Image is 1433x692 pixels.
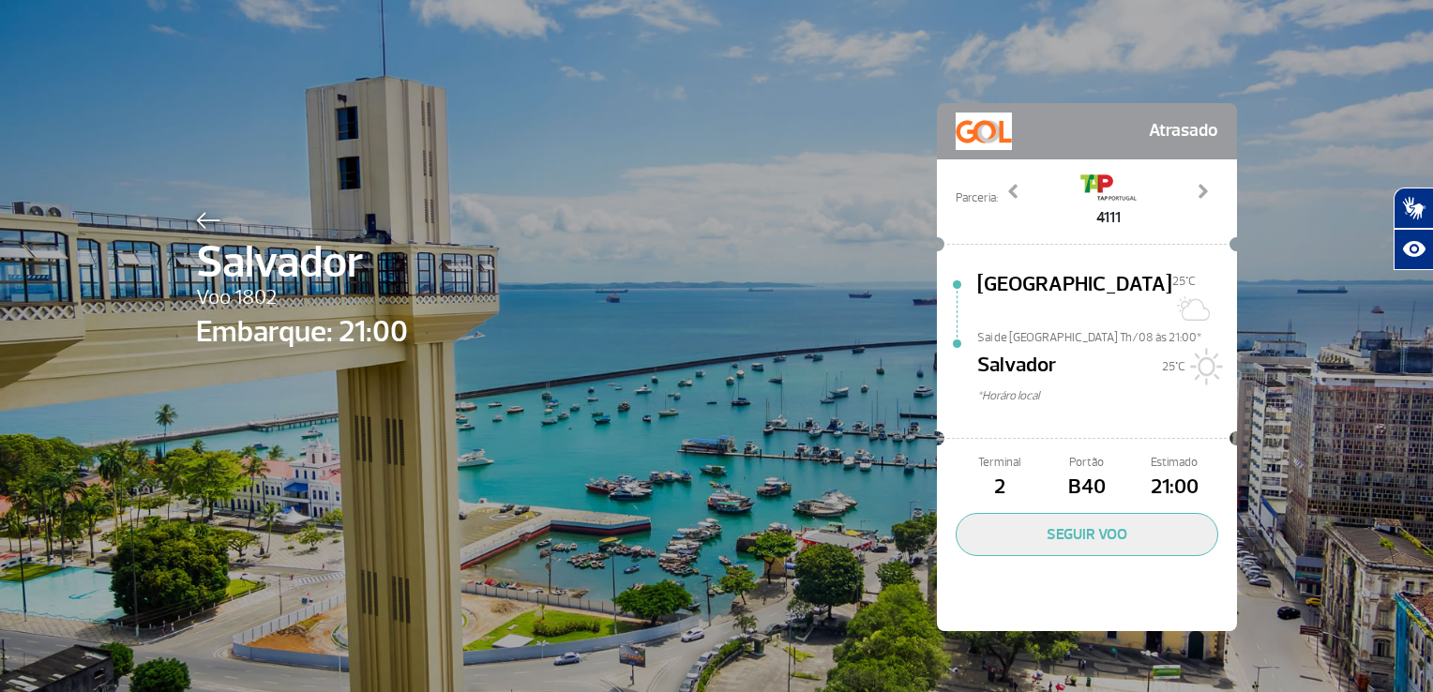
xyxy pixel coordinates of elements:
span: Salvador [977,350,1056,387]
span: *Horáro local [977,387,1237,405]
span: 2 [956,472,1043,504]
span: Atrasado [1149,113,1218,150]
span: Portão [1043,454,1130,472]
span: 4111 [1080,206,1137,229]
span: Sai de [GEOGRAPHIC_DATA] Th/08 às 21:00* [977,329,1237,342]
img: Sol [1185,348,1223,385]
span: Parceria: [956,189,998,207]
span: [GEOGRAPHIC_DATA] [977,269,1172,329]
button: Abrir recursos assistivos. [1394,229,1433,270]
img: Sol com algumas nuvens [1172,290,1210,327]
span: B40 [1043,472,1130,504]
span: 21:00 [1131,472,1218,504]
div: Plugin de acessibilidade da Hand Talk. [1394,188,1433,270]
span: Estimado [1131,454,1218,472]
span: Terminal [956,454,1043,472]
span: 25°C [1162,359,1185,374]
span: 25°C [1172,274,1196,289]
span: Embarque: 21:00 [196,309,408,354]
button: SEGUIR VOO [956,513,1218,556]
span: Salvador [196,229,408,296]
button: Abrir tradutor de língua de sinais. [1394,188,1433,229]
span: Voo 1802 [196,282,408,314]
